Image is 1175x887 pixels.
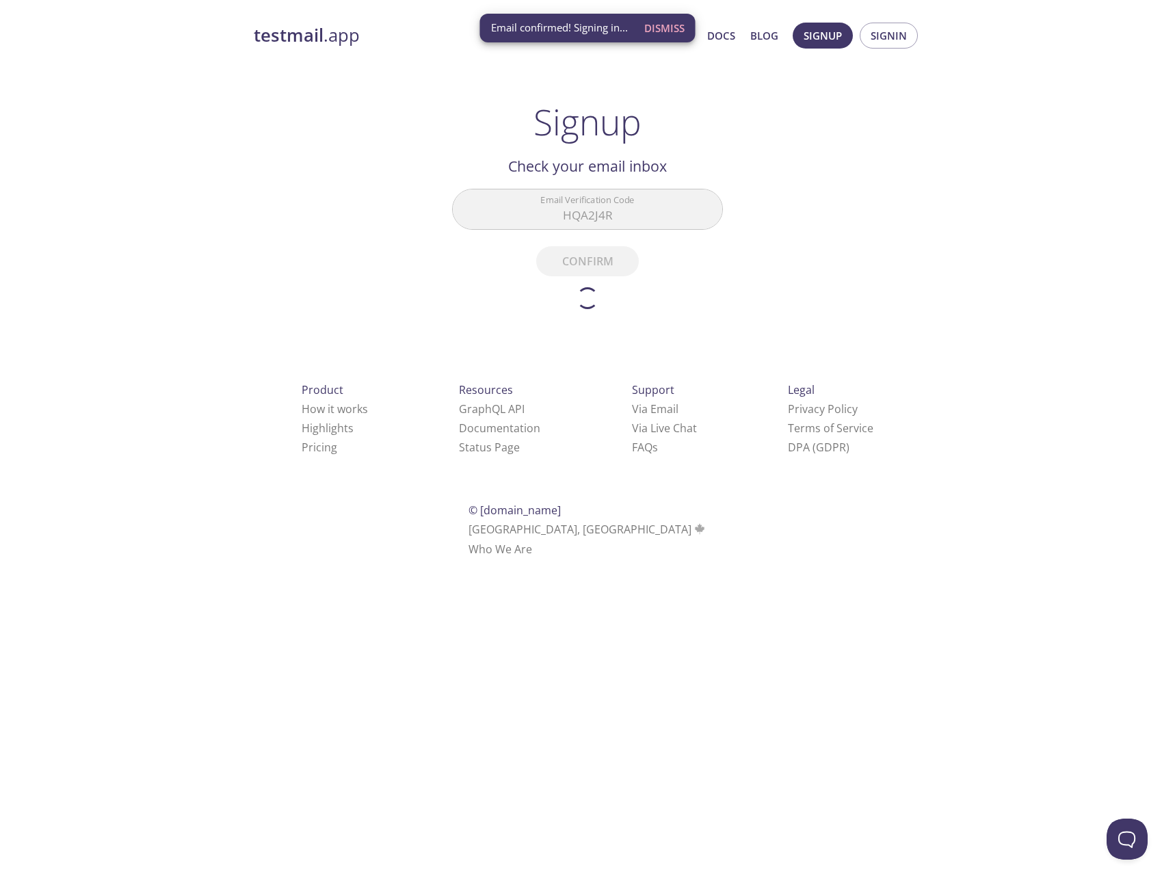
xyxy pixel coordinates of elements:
a: Documentation [459,421,540,436]
span: [GEOGRAPHIC_DATA], [GEOGRAPHIC_DATA] [468,522,707,537]
span: © [DOMAIN_NAME] [468,503,561,518]
a: FAQ [632,440,658,455]
a: How it works [302,401,368,416]
a: Highlights [302,421,354,436]
a: Status Page [459,440,520,455]
span: Resources [459,382,513,397]
h2: Check your email inbox [452,155,723,178]
span: Email confirmed! Signing in... [491,21,628,35]
a: Blog [750,27,778,44]
h1: Signup [533,101,642,142]
a: Terms of Service [788,421,873,436]
span: s [652,440,658,455]
span: Product [302,382,343,397]
iframe: Help Scout Beacon - Open [1107,819,1148,860]
a: GraphQL API [459,401,525,416]
a: Pricing [302,440,337,455]
button: Signin [860,23,918,49]
a: Via Live Chat [632,421,697,436]
span: Legal [788,382,815,397]
a: Privacy Policy [788,401,858,416]
strong: testmail [254,23,324,47]
a: DPA (GDPR) [788,440,849,455]
a: Docs [707,27,735,44]
a: testmail.app [254,24,575,47]
a: Via Email [632,401,678,416]
button: Dismiss [639,15,690,41]
a: Who We Are [468,542,532,557]
button: Signup [793,23,853,49]
span: Support [632,382,674,397]
span: Dismiss [644,19,685,37]
span: Signup [804,27,842,44]
span: Signin [871,27,907,44]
